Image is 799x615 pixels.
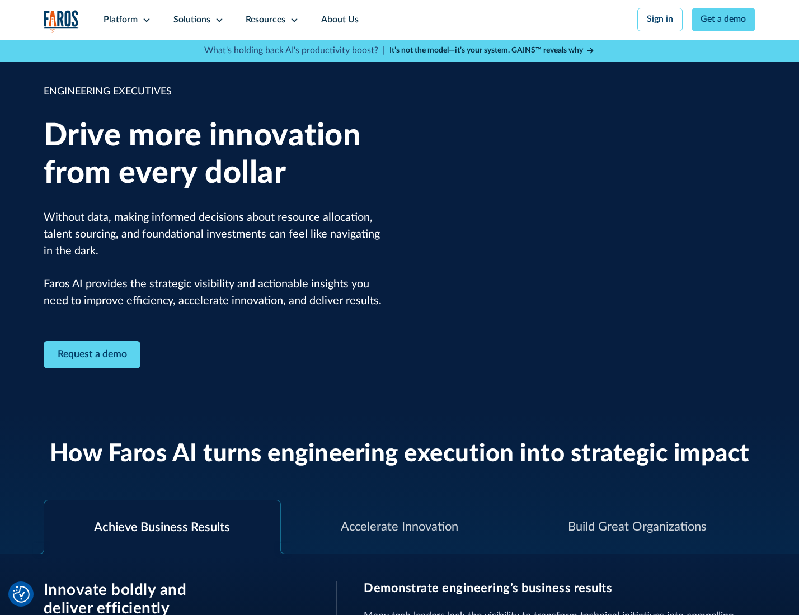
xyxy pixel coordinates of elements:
[173,13,210,27] div: Solutions
[104,13,138,27] div: Platform
[246,13,285,27] div: Resources
[637,8,683,31] a: Sign in
[50,439,750,469] h2: How Faros AI turns engineering execution into strategic impact
[13,586,30,603] button: Cookie Settings
[44,84,383,100] div: ENGINEERING EXECUTIVES
[692,8,756,31] a: Get a demo
[44,341,141,368] a: Contact Modal
[389,45,595,56] a: It’s not the model—it’s your system. GAINS™ reveals why
[44,10,79,33] a: home
[44,210,383,310] p: Without data, making informed decisions about resource allocation, talent sourcing, and foundatio...
[94,518,230,537] div: Achieve Business Results
[13,586,30,603] img: Revisit consent button
[568,518,706,536] div: Build Great Organizations
[204,44,385,58] p: What's holding back AI's productivity boost? |
[44,10,79,33] img: Logo of the analytics and reporting company Faros.
[341,518,458,536] div: Accelerate Innovation
[389,46,583,54] strong: It’s not the model—it’s your system. GAINS™ reveals why
[364,581,755,595] h3: Demonstrate engineering’s business results
[44,117,383,192] h1: Drive more innovation from every dollar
